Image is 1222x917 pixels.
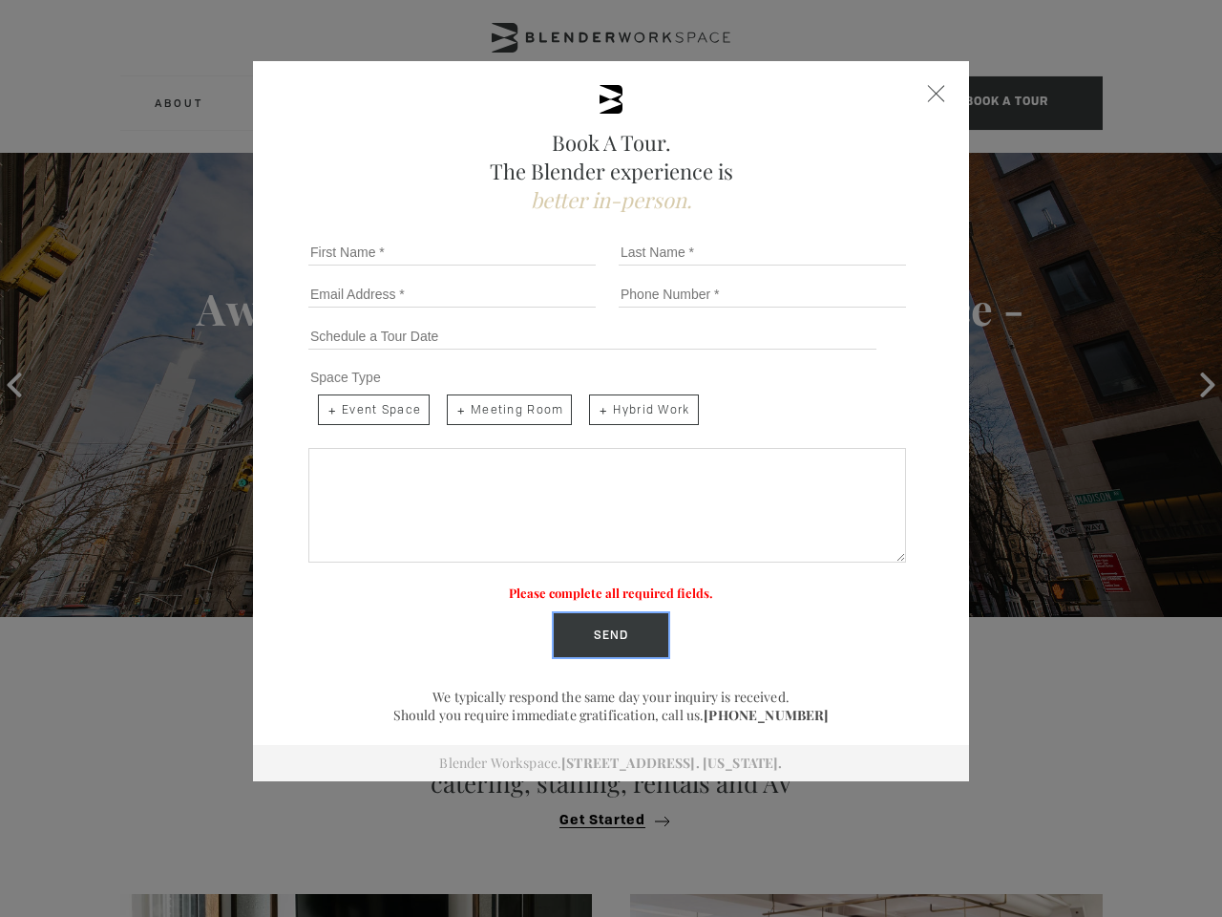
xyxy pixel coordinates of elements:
[531,185,692,214] span: better in-person.
[928,85,945,102] div: Close form
[447,395,572,425] span: Meeting Room
[253,745,969,781] div: Blender Workspace.
[704,706,829,724] a: [PHONE_NUMBER]
[509,585,713,601] label: Please complete all required fields.
[301,128,921,214] h2: Book A Tour. The Blender experience is
[554,613,668,657] input: Send
[308,323,876,350] input: Schedule a Tour Date
[301,688,921,706] p: We typically respond the same day your inquiry is received.
[301,706,921,724] p: Should you require immediate gratification, call us.
[318,395,430,425] span: Event Space
[619,281,906,308] input: Phone Number *
[308,239,596,266] input: First Name *
[561,754,782,772] a: [STREET_ADDRESS]. [US_STATE].
[619,239,906,266] input: Last Name *
[308,281,596,308] input: Email Address *
[589,395,698,425] span: Hybrid Work
[310,370,381,385] span: Space Type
